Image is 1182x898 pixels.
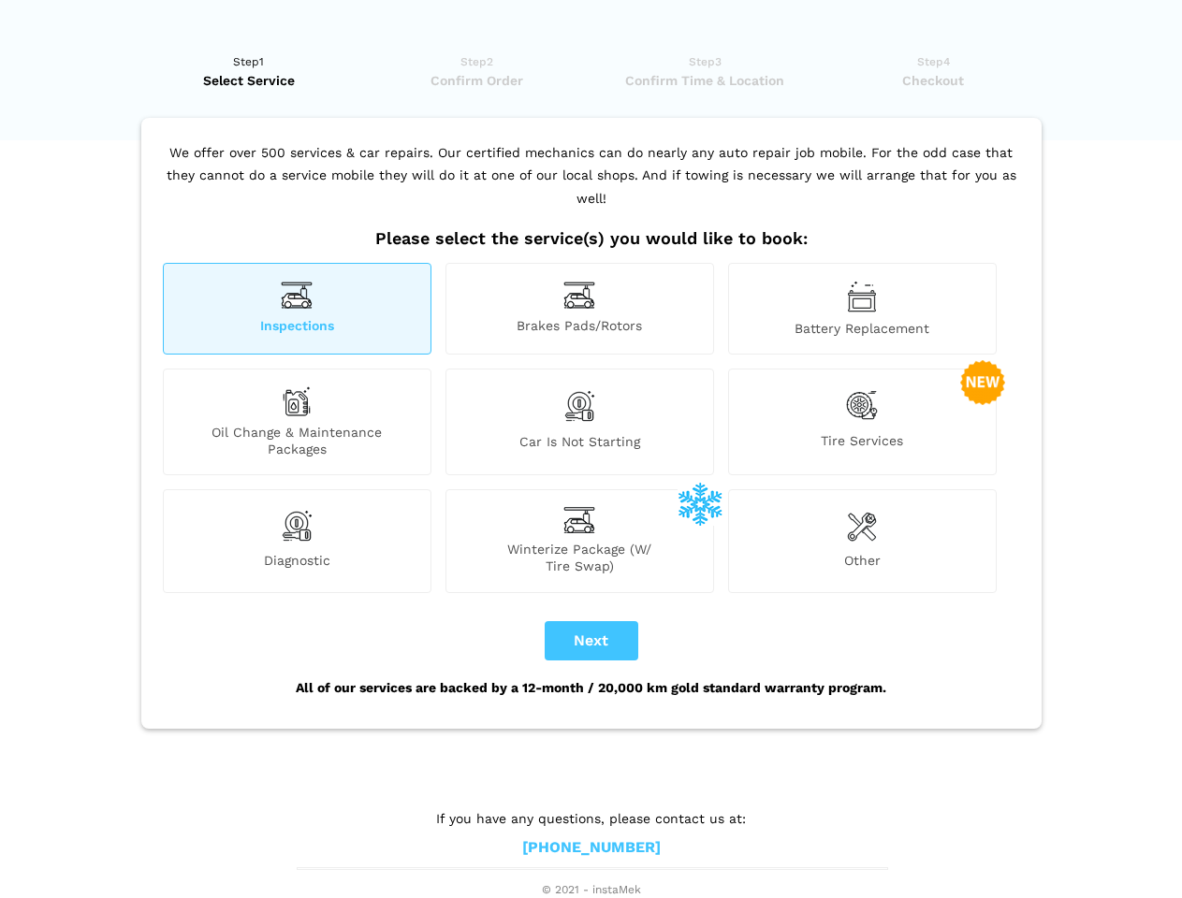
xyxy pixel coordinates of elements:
[446,541,713,574] span: Winterize Package (W/ Tire Swap)
[158,141,1025,229] p: We offer over 500 services & car repairs. Our certified mechanics can do nearly any auto repair j...
[141,71,358,90] span: Select Service
[597,52,813,90] a: Step3
[446,433,713,457] span: Car is not starting
[158,228,1025,249] h2: Please select the service(s) you would like to book:
[545,621,638,660] button: Next
[825,52,1042,90] a: Step4
[141,52,358,90] a: Step1
[729,320,996,337] span: Battery Replacement
[297,808,886,829] p: If you have any questions, please contact us at:
[678,481,722,526] img: winterize-icon_1.png
[297,883,886,898] span: © 2021 - instaMek
[597,71,813,90] span: Confirm Time & Location
[164,552,430,574] span: Diagnostic
[369,71,585,90] span: Confirm Order
[446,317,713,337] span: Brakes Pads/Rotors
[158,660,1025,715] div: All of our services are backed by a 12-month / 20,000 km gold standard warranty program.
[522,838,661,858] a: [PHONE_NUMBER]
[960,360,1005,405] img: new-badge-2-48.png
[164,317,430,337] span: Inspections
[825,71,1042,90] span: Checkout
[729,432,996,457] span: Tire Services
[369,52,585,90] a: Step2
[729,552,996,574] span: Other
[164,424,430,457] span: Oil Change & Maintenance Packages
